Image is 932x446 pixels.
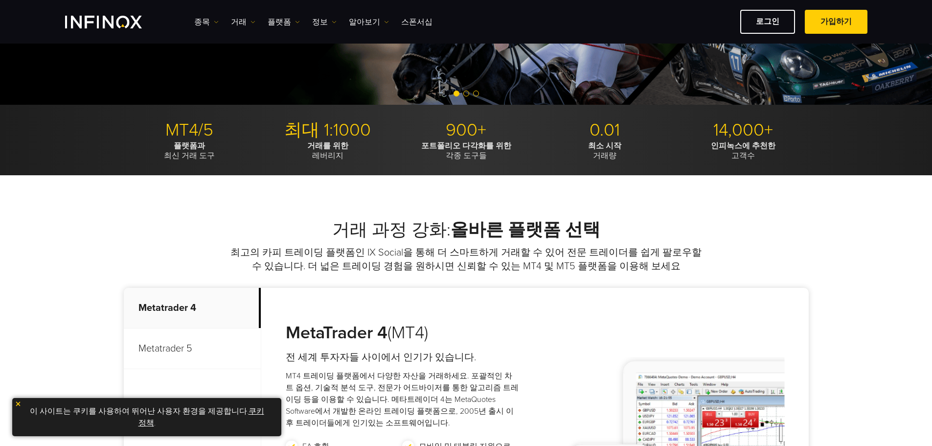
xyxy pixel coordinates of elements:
a: 가입하기 [805,10,867,34]
strong: 올바른 플랫폼 선택 [451,219,600,240]
p: Metatrader 5 [124,329,261,369]
a: 로그인 [740,10,795,34]
a: 거래 [231,16,255,28]
h2: 거래 과정 강화: [124,219,809,241]
strong: 거래를 위한 [307,141,348,151]
strong: MetaTrader 4 [286,322,387,343]
span: Go to slide 3 [473,91,479,96]
a: 스폰서십 [401,16,432,28]
p: 900+ [401,119,532,141]
p: 최대 1:1000 [262,119,393,141]
strong: 인피녹스에 추천한 [711,141,775,151]
h4: 전 세계 투자자들 사이에서 인기가 있습니다. [286,351,519,364]
p: 각종 도구들 [401,141,532,161]
p: 고객수 [678,141,809,161]
span: Go to slide 1 [454,91,459,96]
p: MT4/5 [124,119,255,141]
p: 레버리지 [262,141,393,161]
p: 최고의 카피 트레이딩 플랫폼인 IX Social을 통해 더 스마트하게 거래할 수 있어 전문 트레이더를 쉽게 팔로우할 수 있습니다. 더 넓은 트레이딩 경험을 원하시면 신뢰할 수... [229,246,704,273]
p: 거래량 [539,141,670,161]
p: 0.01 [539,119,670,141]
a: 종목 [194,16,219,28]
strong: 포트폴리오 다각화를 위한 [421,141,511,151]
a: 플랫폼 [268,16,300,28]
a: 알아보기 [349,16,389,28]
p: Metatrader 4 [124,288,261,329]
p: 이 사이트는 쿠키를 사용하여 뛰어난 사용자 환경을 제공합니다. . [17,403,276,431]
a: 정보 [312,16,337,28]
p: MT4 트레이딩 플랫폼에서 다양한 자산을 거래하세요. 포괄적인 차트 옵션, 기술적 분석 도구, 전문가 어드바이저를 통한 알고리즘 트레이딩 등을 이용할 수 있습니다. 메타트레이... [286,370,519,429]
p: 최신 거래 도구 [124,141,255,161]
img: yellow close icon [15,400,22,407]
p: 14,000+ [678,119,809,141]
strong: 플랫폼과 [174,141,205,151]
a: INFINOX Logo [65,16,165,28]
span: Go to slide 2 [463,91,469,96]
strong: 최소 시작 [588,141,621,151]
h3: (MT4) [286,322,519,344]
